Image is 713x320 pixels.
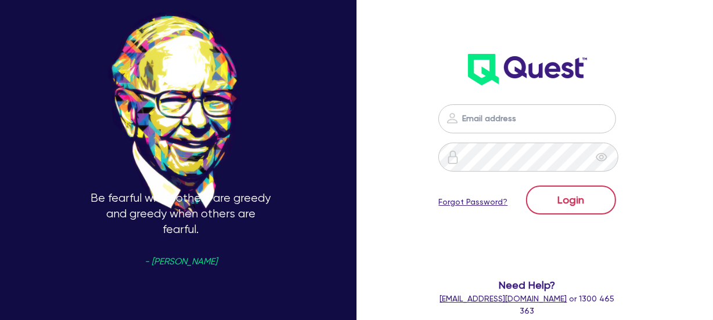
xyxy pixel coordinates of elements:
input: Email address [438,104,615,133]
a: Forgot Password? [438,196,507,208]
span: Need Help? [438,277,615,293]
button: Login [526,186,616,214]
span: - [PERSON_NAME] [145,257,217,266]
span: eye [596,151,607,163]
img: icon-password [446,150,460,164]
a: [EMAIL_ADDRESS][DOMAIN_NAME] [440,294,567,303]
img: icon-password [445,111,459,125]
span: or 1300 465 363 [440,294,615,315]
img: wH2k97JdezQIQAAAABJRU5ErkJggg== [468,54,587,85]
